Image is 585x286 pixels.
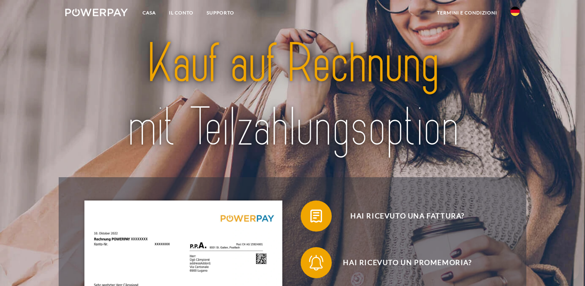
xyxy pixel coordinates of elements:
font: Hai ricevuto una fattura? [350,211,465,220]
button: Hai ricevuto una fattura? [301,201,503,232]
font: SUPPORTO [207,10,234,16]
img: logo-powerpay-white.svg [65,9,128,16]
iframe: Pulsante per aprire la finestra di messaggistica [554,255,579,280]
a: Termini e Condizioni [430,6,504,20]
font: Termini e Condizioni [437,10,497,16]
button: Hai ricevuto un promemoria? [301,247,503,278]
font: Casa [143,10,156,16]
font: IL CONTO [169,10,193,16]
img: di [510,7,520,16]
a: SUPPORTO [200,6,241,20]
font: Hai ricevuto un promemoria? [343,258,472,267]
img: title-powerpay_de.svg [87,29,498,162]
img: qb_bill.svg [306,206,326,226]
a: IL CONTO [162,6,200,20]
img: qb_bell.svg [306,253,326,272]
a: Casa [136,6,162,20]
